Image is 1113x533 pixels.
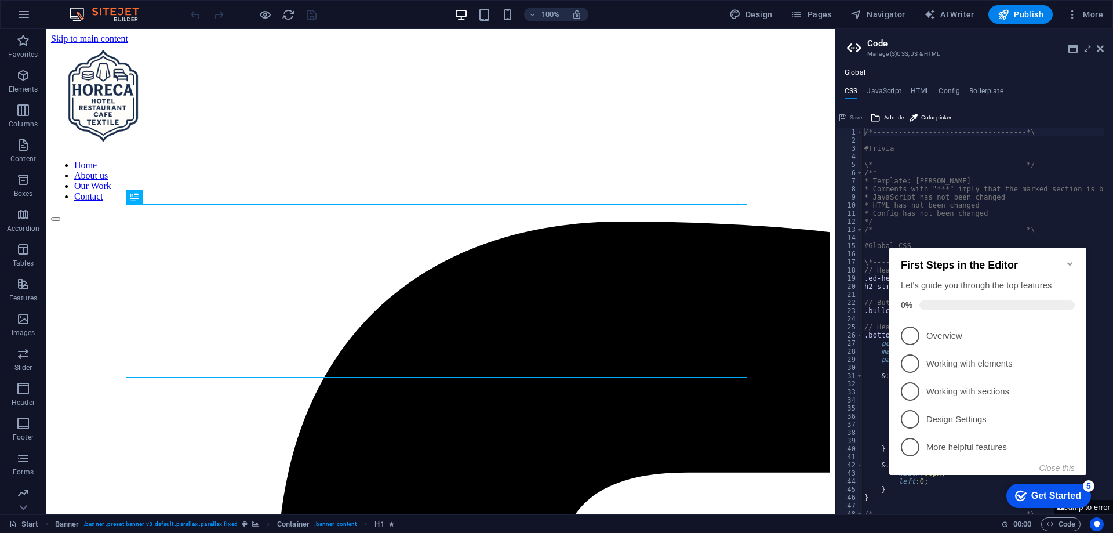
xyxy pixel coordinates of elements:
button: Design [725,5,777,24]
button: Pages [786,5,836,24]
button: More [1062,5,1108,24]
div: 44 [836,477,863,485]
div: 13 [836,226,863,234]
h4: Config [939,87,960,100]
div: 19 [836,274,863,282]
h4: Boilerplate [969,87,1003,100]
h4: Global [845,68,865,78]
span: Code [1046,517,1075,531]
button: 100% [524,8,565,21]
div: 21 [836,291,863,299]
div: 37 [836,420,863,429]
p: Slider [14,363,32,372]
p: Boxes [14,189,33,198]
i: Reload page [282,8,295,21]
a: Skip to main content [5,5,82,14]
div: 32 [836,380,863,388]
div: 31 [836,372,863,380]
img: Editor Logo [67,8,154,21]
h2: First Steps in the Editor [16,28,190,41]
p: Images [12,328,35,338]
i: This element is a customizable preset [242,521,248,527]
div: Get Started [147,260,197,270]
div: 46 [836,494,863,502]
i: Element contains an animation [389,521,394,527]
div: 35 [836,404,863,412]
div: 41 [836,453,863,461]
div: 5 [836,161,863,169]
div: 34 [836,396,863,404]
div: 29 [836,356,863,364]
div: 15 [836,242,863,250]
p: Design Settings [42,183,181,195]
span: Navigator [850,9,905,20]
li: Overview [5,91,202,119]
div: 38 [836,429,863,437]
span: Click to select. Double-click to edit [55,517,79,531]
span: 0% [16,70,35,79]
span: More [1067,9,1103,20]
div: 20 [836,282,863,291]
div: 6 [836,169,863,177]
div: 39 [836,437,863,445]
div: Let's guide you through the top features [16,49,190,61]
div: 10 [836,201,863,209]
p: More helpful features [42,211,181,223]
button: Color picker [908,111,953,125]
div: 48 [836,510,863,518]
span: Pages [791,9,831,20]
div: 33 [836,388,863,396]
button: Publish [988,5,1053,24]
div: 40 [836,445,863,453]
span: Add file [884,111,904,125]
div: 43 [836,469,863,477]
a: Click to cancel selection. Double-click to open Pages [9,517,38,531]
div: 3 [836,144,863,153]
div: 7 [836,177,863,185]
div: 2 [836,136,863,144]
span: 00 00 [1013,517,1031,531]
p: Favorites [8,50,38,59]
div: 30 [836,364,863,372]
button: Code [1041,517,1081,531]
div: 1 [836,128,863,136]
p: Footer [13,433,34,442]
p: Tables [13,259,34,268]
span: . banner-content [314,517,357,531]
nav: breadcrumb [55,517,394,531]
div: 36 [836,412,863,420]
div: 18 [836,266,863,274]
li: Design Settings [5,175,202,202]
div: 12 [836,217,863,226]
div: 26 [836,331,863,339]
h6: Session time [1001,517,1032,531]
div: Minimize checklist [181,28,190,38]
h2: Code [867,38,1104,49]
div: 42 [836,461,863,469]
p: Working with sections [42,155,181,167]
div: 22 [836,299,863,307]
h4: HTML [911,87,930,100]
p: Header [12,398,35,407]
span: Click to select. Double-click to edit [277,517,310,531]
p: Features [9,293,37,303]
p: Working with elements [42,127,181,139]
i: On resize automatically adjust zoom level to fit chosen device. [572,9,582,20]
span: Click to select. Double-click to edit [374,517,384,531]
span: Design [729,9,773,20]
div: 17 [836,258,863,266]
div: 25 [836,323,863,331]
h3: Manage (S)CSS, JS & HTML [867,49,1081,59]
div: 8 [836,185,863,193]
div: 11 [836,209,863,217]
div: Get Started 5 items remaining, 0% complete [122,253,206,277]
p: Elements [9,85,38,94]
button: reload [281,8,295,21]
i: This element contains a background [252,521,259,527]
span: Color picker [921,111,951,125]
h4: JavaScript [867,87,901,100]
p: Content [10,154,36,164]
button: Click here to leave preview mode and continue editing [258,8,272,21]
li: Working with sections [5,147,202,175]
div: 45 [836,485,863,494]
